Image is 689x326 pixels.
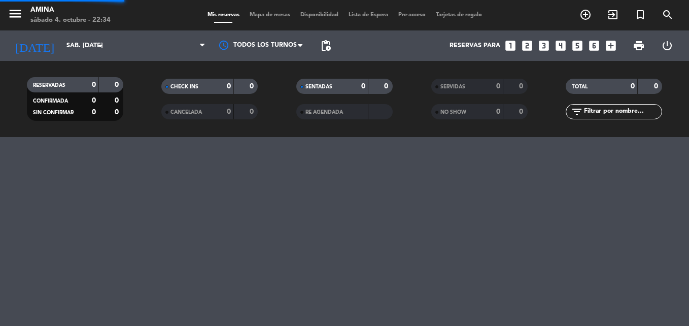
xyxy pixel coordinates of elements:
span: CANCELADA [170,110,202,115]
span: SIN CONFIRMAR [33,110,74,115]
i: arrow_drop_down [94,40,107,52]
strong: 0 [654,83,660,90]
strong: 0 [115,81,121,88]
strong: 0 [227,83,231,90]
strong: 0 [250,83,256,90]
span: Tarjetas de regalo [431,12,487,18]
span: Lista de Espera [343,12,393,18]
strong: 0 [115,109,121,116]
i: menu [8,6,23,21]
strong: 0 [496,83,500,90]
span: NO SHOW [440,110,466,115]
i: exit_to_app [607,9,619,21]
strong: 0 [227,108,231,115]
span: CONFIRMADA [33,99,68,104]
span: print [633,40,645,52]
strong: 0 [250,108,256,115]
strong: 0 [92,97,96,104]
strong: 0 [115,97,121,104]
div: Amina [30,5,111,15]
i: looks_one [504,39,517,52]
span: Disponibilidad [295,12,343,18]
input: Filtrar por nombre... [583,106,662,117]
div: sábado 4. octubre - 22:34 [30,15,111,25]
strong: 0 [92,109,96,116]
span: pending_actions [320,40,332,52]
i: add_box [604,39,617,52]
span: CHECK INS [170,84,198,89]
i: [DATE] [8,35,61,57]
i: add_circle_outline [579,9,592,21]
i: looks_3 [537,39,550,52]
i: looks_6 [588,39,601,52]
span: SERVIDAS [440,84,465,89]
i: looks_5 [571,39,584,52]
i: looks_4 [554,39,567,52]
span: TOTAL [572,84,588,89]
span: Mapa de mesas [245,12,295,18]
i: looks_two [521,39,534,52]
span: Mis reservas [202,12,245,18]
strong: 0 [519,108,525,115]
i: filter_list [571,106,583,118]
strong: 0 [361,83,365,90]
button: menu [8,6,23,25]
span: RESERVADAS [33,83,65,88]
span: Reservas para [450,42,500,49]
strong: 0 [496,108,500,115]
span: SENTADAS [305,84,332,89]
i: search [662,9,674,21]
i: turned_in_not [634,9,646,21]
div: LOG OUT [653,30,681,61]
i: power_settings_new [661,40,673,52]
strong: 0 [92,81,96,88]
span: Pre-acceso [393,12,431,18]
span: RE AGENDADA [305,110,343,115]
strong: 0 [384,83,390,90]
strong: 0 [519,83,525,90]
strong: 0 [631,83,635,90]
